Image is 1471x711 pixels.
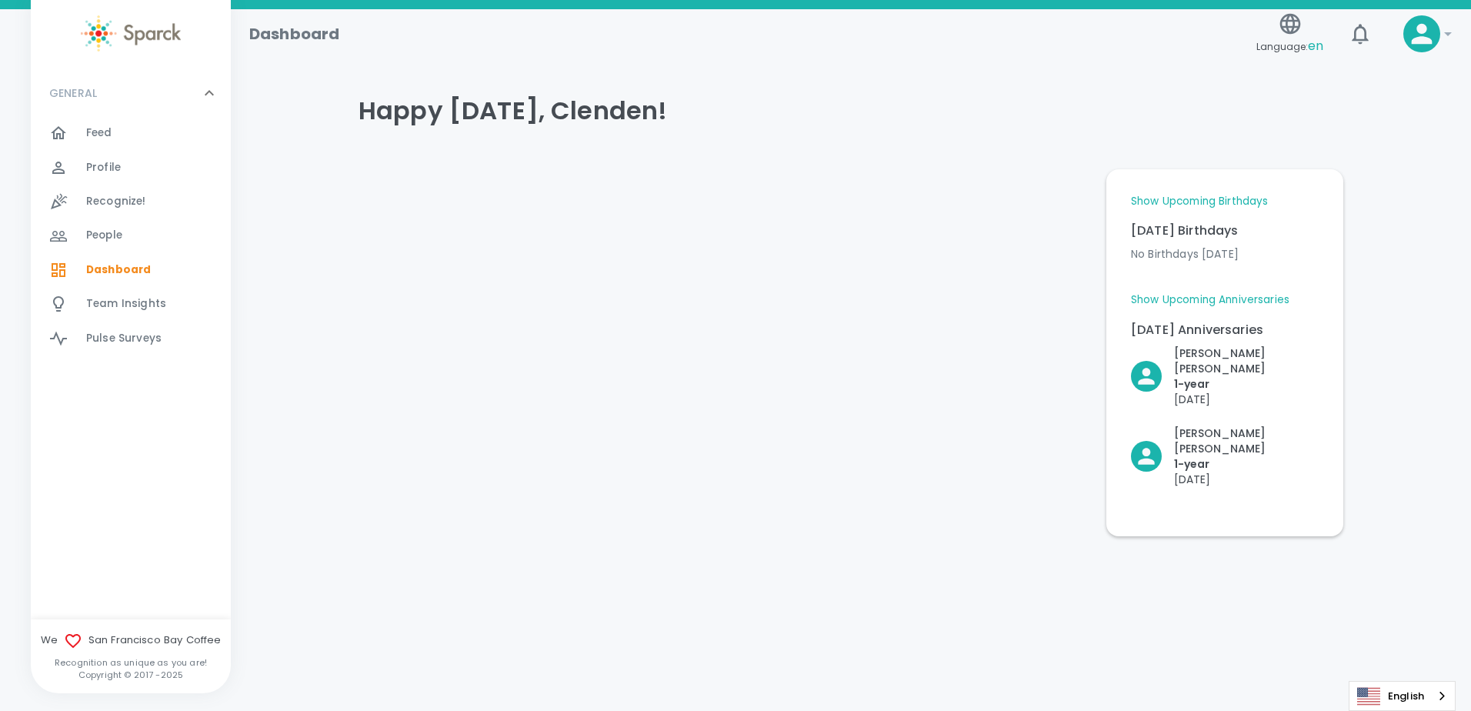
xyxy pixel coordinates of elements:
a: Team Insights [31,287,231,321]
div: GENERAL [31,70,231,116]
p: [DATE] Birthdays [1131,222,1319,240]
p: Recognition as unique as you are! [31,656,231,669]
button: Language:en [1250,7,1329,62]
span: People [86,228,122,243]
a: Show Upcoming Anniversaries [1131,292,1289,308]
h1: Dashboard [249,22,339,46]
div: Click to Recognize! [1119,413,1319,487]
div: GENERAL [31,116,231,362]
div: Language [1349,681,1456,711]
span: en [1308,37,1323,55]
button: Click to Recognize! [1131,426,1319,487]
p: [DATE] [1174,392,1319,407]
p: 1- year [1174,376,1319,392]
img: Sparck logo [81,15,181,52]
a: Recognize! [31,185,231,219]
a: Profile [31,151,231,185]
span: Recognize! [86,194,146,209]
p: [DATE] [1174,472,1319,487]
div: Click to Recognize! [1119,333,1319,407]
h4: Happy [DATE], Clenden! [359,95,1343,126]
a: Show Upcoming Birthdays [1131,194,1268,209]
p: No Birthdays [DATE] [1131,246,1319,262]
a: People [31,219,231,252]
span: Team Insights [86,296,166,312]
span: Pulse Surveys [86,331,162,346]
span: Language: [1256,36,1323,57]
button: Click to Recognize! [1131,345,1319,407]
p: [PERSON_NAME] [PERSON_NAME] [1174,426,1319,456]
span: Profile [86,160,121,175]
a: Sparck logo [31,15,231,52]
span: Feed [86,125,112,141]
a: English [1349,682,1455,710]
span: Dashboard [86,262,151,278]
p: [PERSON_NAME] [PERSON_NAME] [1174,345,1319,376]
p: Copyright © 2017 - 2025 [31,669,231,681]
p: 1- year [1174,456,1319,472]
span: We San Francisco Bay Coffee [31,632,231,650]
p: GENERAL [49,85,97,101]
a: Pulse Surveys [31,322,231,355]
a: Feed [31,116,231,150]
a: Dashboard [31,253,231,287]
p: [DATE] Anniversaries [1131,321,1319,339]
aside: Language selected: English [1349,681,1456,711]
